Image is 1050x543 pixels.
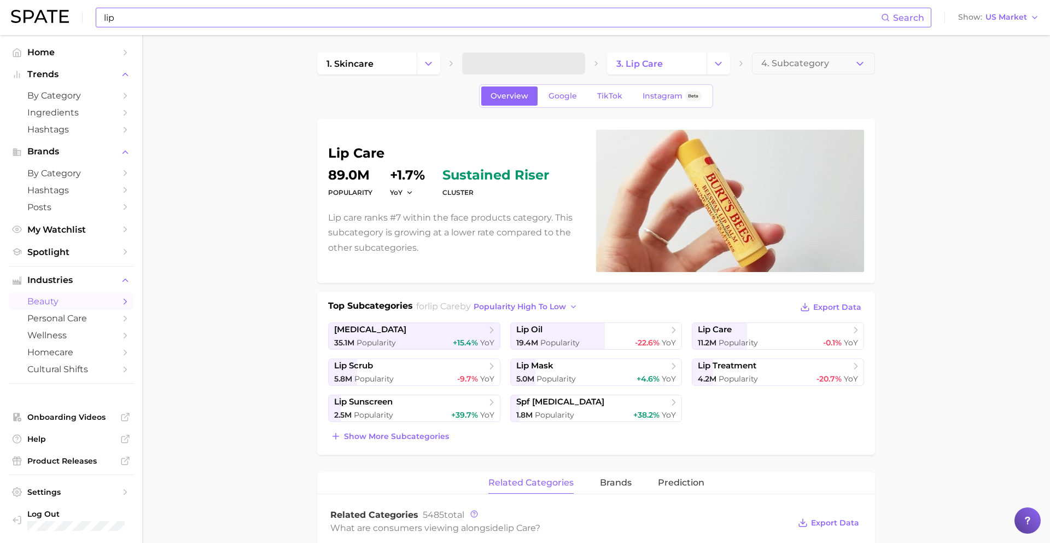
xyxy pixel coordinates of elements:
[9,182,133,199] a: Hashtags
[334,325,406,335] span: [MEDICAL_DATA]
[428,301,460,311] span: lip care
[480,338,494,348] span: YoY
[27,330,115,340] span: wellness
[480,410,494,420] span: YoY
[9,87,133,104] a: by Category
[328,169,372,182] dd: 89.0m
[539,86,586,106] a: Google
[692,359,864,386] a: lip treatment4.2m Popularity-20.7% YoY
[27,487,115,497] span: Settings
[811,518,859,528] span: Export Data
[797,299,864,315] button: Export Data
[27,147,115,157] span: Brands
[491,91,528,101] span: Overview
[27,313,115,324] span: personal care
[719,374,758,384] span: Popularity
[643,91,682,101] span: Instagram
[616,59,663,69] span: 3. lip care
[761,59,829,68] span: 4. Subcategory
[985,14,1027,20] span: US Market
[27,509,137,519] span: Log Out
[958,14,982,20] span: Show
[334,410,352,420] span: 2.5m
[354,410,393,420] span: Popularity
[510,395,682,422] a: spf [MEDICAL_DATA]1.8m Popularity+38.2% YoY
[510,322,682,350] a: lip oil19.4m Popularity-22.6% YoY
[813,303,861,312] span: Export Data
[344,432,449,441] span: Show more subcategories
[9,165,133,182] a: by Category
[633,410,660,420] span: +38.2%
[795,515,862,530] button: Export Data
[27,107,115,118] span: Ingredients
[27,347,115,357] span: homecare
[9,361,133,378] a: cultural shifts
[662,374,676,384] span: YoY
[330,521,790,535] div: What are consumers viewing alongside ?
[328,322,500,350] a: [MEDICAL_DATA]35.1m Popularity+15.4% YoY
[719,338,758,348] span: Popularity
[9,121,133,138] a: Hashtags
[488,478,574,488] span: related categories
[816,374,842,384] span: -20.7%
[27,168,115,178] span: by Category
[474,302,566,311] span: popularity high to low
[9,143,133,160] button: Brands
[390,169,425,182] dd: +1.7%
[457,374,478,384] span: -9.7%
[955,10,1042,25] button: ShowUS Market
[103,8,881,27] input: Search here for a brand, industry, or ingredient
[698,325,732,335] span: lip care
[416,301,581,311] span: for by
[707,53,730,74] button: Change Category
[334,374,352,384] span: 5.8m
[328,186,372,199] dt: Popularity
[516,397,604,407] span: spf [MEDICAL_DATA]
[535,410,574,420] span: Popularity
[442,169,549,182] span: sustained riser
[588,86,632,106] a: TikTok
[27,434,115,444] span: Help
[516,410,533,420] span: 1.8m
[635,338,660,348] span: -22.6%
[480,374,494,384] span: YoY
[510,359,682,386] a: lip mask5.0m Popularity+4.6% YoY
[607,53,707,74] a: 3. lip care
[317,53,417,74] a: 1. skincare
[823,338,842,348] span: -0.1%
[698,338,716,348] span: 11.2m
[330,510,418,520] span: Related Categories
[658,478,704,488] span: Prediction
[9,344,133,361] a: homecare
[27,456,115,466] span: Product Releases
[451,410,478,420] span: +39.7%
[442,186,549,199] dt: cluster
[504,523,535,533] span: lip care
[471,299,581,314] button: popularity high to low
[9,104,133,121] a: Ingredients
[662,338,676,348] span: YoY
[597,91,622,101] span: TikTok
[9,199,133,216] a: Posts
[540,338,580,348] span: Popularity
[334,338,354,348] span: 35.1m
[637,374,660,384] span: +4.6%
[9,310,133,327] a: personal care
[357,338,396,348] span: Popularity
[27,364,115,374] span: cultural shifts
[423,510,464,520] span: total
[9,327,133,344] a: wellness
[27,224,115,235] span: My Watchlist
[328,395,500,422] a: lip sunscreen2.5m Popularity+39.7% YoY
[844,338,858,348] span: YoY
[27,412,115,422] span: Onboarding Videos
[893,13,924,23] span: Search
[27,247,115,257] span: Spotlight
[27,47,115,57] span: Home
[328,147,583,160] h1: lip care
[844,374,858,384] span: YoY
[9,244,133,261] a: Spotlight
[9,44,133,61] a: Home
[328,359,500,386] a: lip scrub5.8m Popularity-9.7% YoY
[9,484,133,500] a: Settings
